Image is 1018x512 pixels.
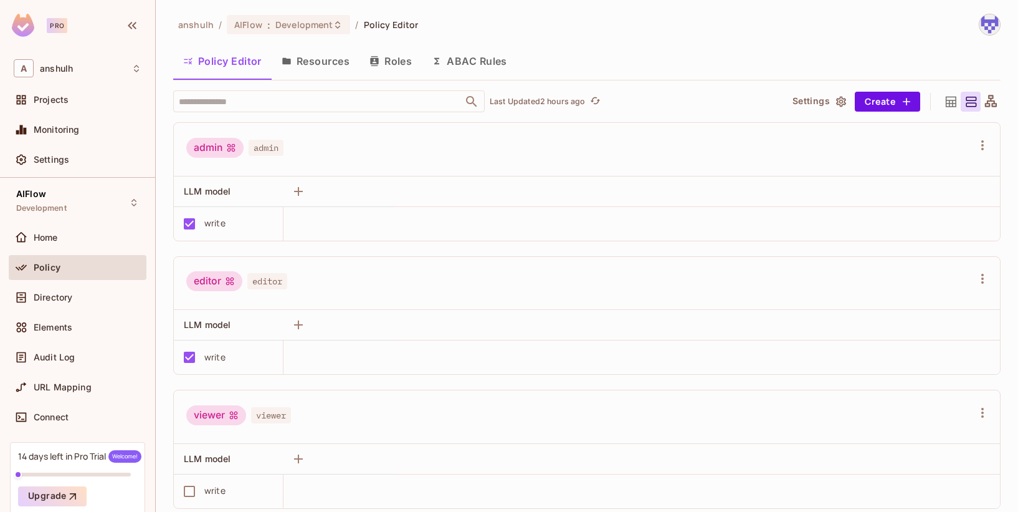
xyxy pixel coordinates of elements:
[178,19,214,31] span: the active workspace
[204,484,226,498] div: write
[173,46,272,77] button: Policy Editor
[587,94,602,109] button: refresh
[14,59,34,77] span: A
[204,350,226,364] div: write
[364,19,419,31] span: Policy Editor
[108,450,141,463] span: Welcome!
[275,19,333,31] span: Development
[184,186,231,196] span: LLM model
[787,92,850,112] button: Settings
[34,263,60,273] span: Policy
[16,203,67,213] span: Development
[219,19,222,31] li: /
[34,155,69,165] span: Settings
[855,92,920,112] button: Create
[34,125,80,135] span: Monitoring
[359,46,422,77] button: Roles
[34,352,75,362] span: Audit Log
[12,14,34,37] img: SReyMgAAAABJRU5ErkJggg==
[204,216,226,230] div: write
[422,46,517,77] button: ABAC Rules
[34,292,72,302] span: Directory
[47,18,67,33] div: Pro
[34,233,58,243] span: Home
[34,412,69,422] span: Connect
[979,14,1000,35] img: anshulh.work@gmail.com
[18,486,87,506] button: Upgrade
[272,46,359,77] button: Resources
[184,319,231,330] span: LLM model
[40,64,73,74] span: Workspace: anshulh
[16,189,46,199] span: AIFlow
[186,405,246,425] div: viewer
[463,93,480,110] button: Open
[247,273,287,289] span: editor
[251,407,291,423] span: viewer
[490,97,585,107] p: Last Updated 2 hours ago
[590,95,601,108] span: refresh
[186,138,244,158] div: admin
[355,19,358,31] li: /
[234,19,262,31] span: AIFlow
[267,20,271,30] span: :
[34,382,92,392] span: URL Mapping
[249,140,283,156] span: admin
[585,94,602,109] span: Click to refresh data
[34,95,69,105] span: Projects
[18,450,141,463] div: 14 days left in Pro Trial
[184,453,231,464] span: LLM model
[186,271,242,291] div: editor
[34,322,72,332] span: Elements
